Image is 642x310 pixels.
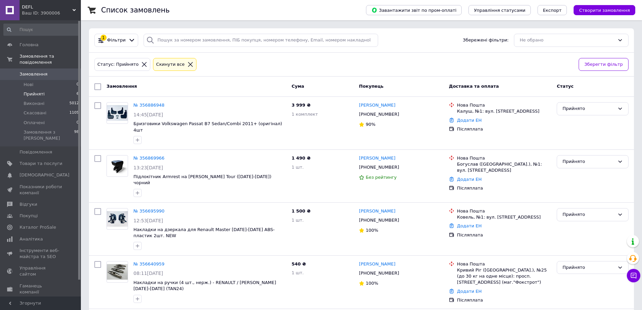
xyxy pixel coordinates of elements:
[562,105,615,112] div: Прийнято
[74,129,79,141] span: 98
[457,177,482,182] a: Додати ЕН
[69,110,79,116] span: 1105
[20,224,56,230] span: Каталог ProSale
[567,7,635,12] a: Створити замовлення
[579,8,630,13] span: Створити замовлення
[24,82,33,88] span: Нові
[20,265,62,277] span: Управління сайтом
[106,208,128,230] a: Фото товару
[101,6,170,14] h1: Список замовлень
[457,223,482,228] a: Додати ЕН
[106,155,128,177] a: Фото товару
[133,103,164,108] a: № 356886948
[557,84,574,89] span: Статус
[292,165,304,170] span: 1 шт.
[292,103,310,108] span: 3 999 ₴
[107,105,128,121] img: Фото товару
[20,161,62,167] span: Товари та послуги
[20,172,69,178] span: [DEMOGRAPHIC_DATA]
[292,261,306,266] span: 540 ₴
[366,122,375,127] span: 90%
[77,91,79,97] span: 6
[107,37,126,44] span: Фільтри
[292,208,310,214] span: 1 500 ₴
[20,248,62,260] span: Інструменти веб-майстра та SEO
[69,101,79,107] span: 5012
[457,108,551,114] div: Калуш, №1: вул. [STREET_ADDRESS]
[24,129,74,141] span: Замовлення з [PERSON_NAME]
[468,5,531,15] button: Управління статусами
[543,8,562,13] span: Експорт
[358,163,400,172] div: [PHONE_NUMBER]
[20,53,81,65] span: Замовлення та повідомлення
[20,201,37,207] span: Відгуки
[359,208,395,215] a: [PERSON_NAME]
[359,155,395,162] a: [PERSON_NAME]
[358,269,400,278] div: [PHONE_NUMBER]
[20,42,38,48] span: Головна
[133,112,163,117] span: 14:45[DATE]
[20,236,43,242] span: Аналітика
[359,102,395,109] a: [PERSON_NAME]
[20,149,52,155] span: Повідомлення
[358,110,400,119] div: [PHONE_NUMBER]
[22,10,81,16] div: Ваш ID: 3900006
[366,175,397,180] span: Без рейтингу
[133,208,164,214] a: № 356695990
[457,155,551,161] div: Нова Пошта
[133,174,271,186] a: Підлокітник Armrest на [PERSON_NAME] Tour ([DATE]-[DATE]) чорний
[562,211,615,218] div: Прийнято
[292,84,304,89] span: Cума
[574,5,635,15] button: Створити замовлення
[77,120,79,126] span: 0
[562,158,615,165] div: Прийнято
[144,34,378,47] input: Пошук за номером замовлення, ПІБ покупця, номером телефону, Email, номером накладної
[133,261,164,266] a: № 356640959
[358,216,400,225] div: [PHONE_NUMBER]
[106,102,128,124] a: Фото товару
[538,5,567,15] button: Експорт
[24,120,45,126] span: Оплачені
[371,7,456,13] span: Завантажити звіт по пром-оплаті
[3,24,80,36] input: Пошук
[107,158,128,174] img: Фото товару
[106,84,137,89] span: Замовлення
[292,156,310,161] span: 1 490 ₴
[22,4,72,10] span: DEFL
[133,271,163,276] span: 08:11[DATE]
[366,228,378,233] span: 100%
[457,118,482,123] a: Додати ЕН
[20,283,62,295] span: Гаманець компанії
[366,5,462,15] button: Завантажити звіт по пром-оплаті
[627,269,640,282] button: Чат з покупцем
[457,297,551,303] div: Післяплата
[107,264,128,280] img: Фото товару
[457,267,551,286] div: Кривий Ріг ([GEOGRAPHIC_DATA].), №25 (до 30 кг на одне місце): просп. [STREET_ADDRESS] (маг."Фокс...
[520,37,615,44] div: Не обрано
[133,165,163,170] span: 13:23[DATE]
[292,112,318,117] span: 1 комплект
[463,37,509,44] span: Збережені фільтри:
[457,289,482,294] a: Додати ЕН
[562,264,615,271] div: Прийнято
[359,84,384,89] span: Покупець
[457,102,551,108] div: Нова Пошта
[155,61,186,68] div: Cкинути все
[100,35,106,41] div: 1
[133,121,282,133] a: Бризговики Volkswagen Passat B7 Sedan/Combi 2011+ (оригінал) 4шт
[584,61,623,68] span: Зберегти фільтр
[457,232,551,238] div: Післяплата
[24,91,44,97] span: Прийняті
[107,211,128,227] img: Фото товару
[292,218,304,223] span: 1 шт.
[359,261,395,267] a: [PERSON_NAME]
[106,261,128,283] a: Фото товару
[24,101,44,107] span: Виконані
[24,110,47,116] span: Скасовані
[457,126,551,132] div: Післяплата
[457,214,551,220] div: Ковель, №1: вул. [STREET_ADDRESS]
[133,227,275,238] a: Накладки на дзеркала для Renault Master [DATE]-[DATE] ABS-пластик 2шт. NEW
[457,185,551,191] div: Післяплата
